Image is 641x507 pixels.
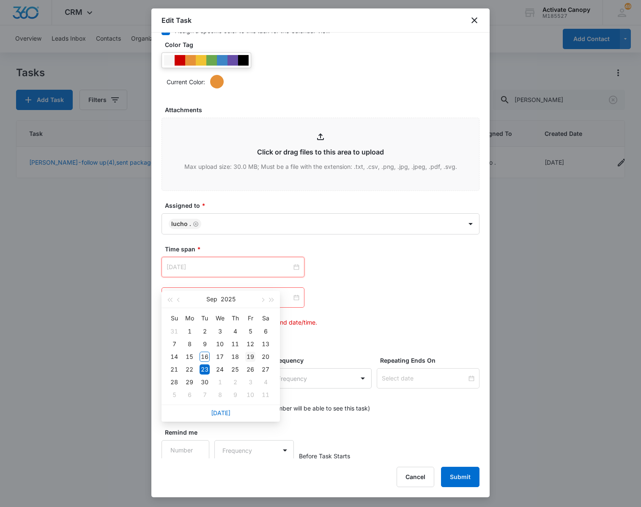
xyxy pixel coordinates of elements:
td: 2025-09-18 [227,350,243,363]
div: 22 [184,364,194,375]
div: #3d85c6 [217,55,227,66]
td: 2025-09-10 [212,338,227,350]
td: 2025-09-30 [197,376,212,389]
td: 2025-10-06 [182,389,197,401]
div: 15 [184,352,194,362]
div: 6 [260,326,271,336]
div: 11 [230,339,240,349]
td: 2025-09-02 [197,325,212,338]
td: 2025-10-10 [243,389,258,401]
a: [DATE] [211,409,230,416]
div: 16 [200,352,210,362]
div: 14 [169,352,179,362]
div: 5 [169,390,179,400]
td: 2025-10-07 [197,389,212,401]
label: Repeating Ends On [380,356,483,365]
td: 2025-09-04 [227,325,243,338]
label: Attachments [165,105,483,114]
div: 29 [184,377,194,387]
label: Frequency [273,356,375,365]
td: 2025-10-04 [258,376,273,389]
div: 23 [200,364,210,375]
div: 8 [184,339,194,349]
p: Current Color: [167,77,205,86]
div: 19 [245,352,255,362]
button: 2025 [221,291,236,308]
div: 4 [260,377,271,387]
div: 24 [215,364,225,375]
div: #e69138 [185,55,196,66]
div: 9 [200,339,210,349]
td: 2025-10-08 [212,389,227,401]
div: 5 [245,326,255,336]
label: Time span [165,245,483,253]
div: 2 [200,326,210,336]
span: Before Task Starts [299,452,350,460]
td: 2025-09-07 [167,338,182,350]
td: 2025-09-11 [227,338,243,350]
td: 2025-09-23 [197,363,212,376]
td: 2025-09-28 [167,376,182,389]
div: 4 [230,326,240,336]
td: 2025-09-21 [167,363,182,376]
td: 2025-09-27 [258,363,273,376]
th: Su [167,311,182,325]
p: Ensure starting date/time occurs before end date/time. [165,318,479,327]
h1: Edit Task [162,15,192,25]
div: 20 [260,352,271,362]
div: 10 [215,339,225,349]
td: 2025-10-05 [167,389,182,401]
th: Th [227,311,243,325]
td: 2025-10-01 [212,376,227,389]
div: 28 [169,377,179,387]
th: Fr [243,311,258,325]
input: Select date [382,374,467,383]
td: 2025-09-16 [197,350,212,363]
div: #000000 [238,55,249,66]
td: 2025-10-02 [227,376,243,389]
div: Lucho . [171,221,191,227]
div: 25 [230,364,240,375]
td: 2025-09-26 [243,363,258,376]
div: #f1c232 [196,55,206,66]
div: 17 [215,352,225,362]
th: Sa [258,311,273,325]
label: Remind me [165,428,213,437]
th: Mo [182,311,197,325]
div: 6 [184,390,194,400]
th: We [212,311,227,325]
td: 2025-09-15 [182,350,197,363]
input: Sep 23, 2025 [167,262,292,272]
div: #674ea7 [227,55,238,66]
td: 2025-10-11 [258,389,273,401]
th: Tu [197,311,212,325]
div: #CC0000 [175,55,185,66]
div: 21 [169,364,179,375]
button: Cancel [397,467,434,487]
td: 2025-09-05 [243,325,258,338]
div: 27 [260,364,271,375]
div: 2 [230,377,240,387]
div: 13 [260,339,271,349]
div: 31 [169,326,179,336]
div: 1 [184,326,194,336]
button: Sep [206,291,217,308]
div: 30 [200,377,210,387]
div: 11 [260,390,271,400]
td: 2025-09-01 [182,325,197,338]
td: 2025-10-03 [243,376,258,389]
div: 18 [230,352,240,362]
td: 2025-09-20 [258,350,273,363]
div: #F6F6F6 [164,55,175,66]
div: #6aa84f [206,55,217,66]
td: 2025-09-24 [212,363,227,376]
td: 2025-09-25 [227,363,243,376]
input: Number [162,440,209,460]
td: 2025-09-14 [167,350,182,363]
div: 3 [245,377,255,387]
td: 2025-09-12 [243,338,258,350]
td: 2025-09-29 [182,376,197,389]
div: 1 [215,377,225,387]
div: 9 [230,390,240,400]
td: 2025-09-17 [212,350,227,363]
